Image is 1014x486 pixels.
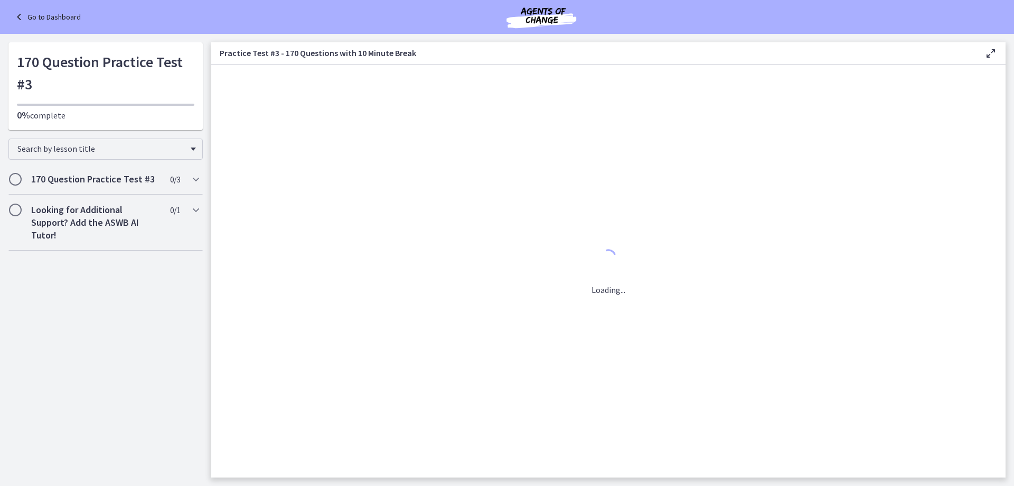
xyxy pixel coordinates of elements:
p: complete [17,109,194,122]
div: Search by lesson title [8,139,203,160]
a: Go to Dashboard [13,11,81,23]
span: 0 / 3 [170,173,180,186]
p: Loading... [591,283,625,296]
h1: 170 Question Practice Test #3 [17,51,194,95]
span: 0% [17,109,30,121]
span: Search by lesson title [17,143,185,154]
h2: Looking for Additional Support? Add the ASWB AI Tutor! [31,204,160,242]
img: Agents of Change [478,4,605,30]
span: 0 / 1 [170,204,180,216]
h2: 170 Question Practice Test #3 [31,173,160,186]
div: 1 [591,246,625,271]
h3: Practice Test #3 - 170 Questions with 10 Minute Break [220,47,968,59]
